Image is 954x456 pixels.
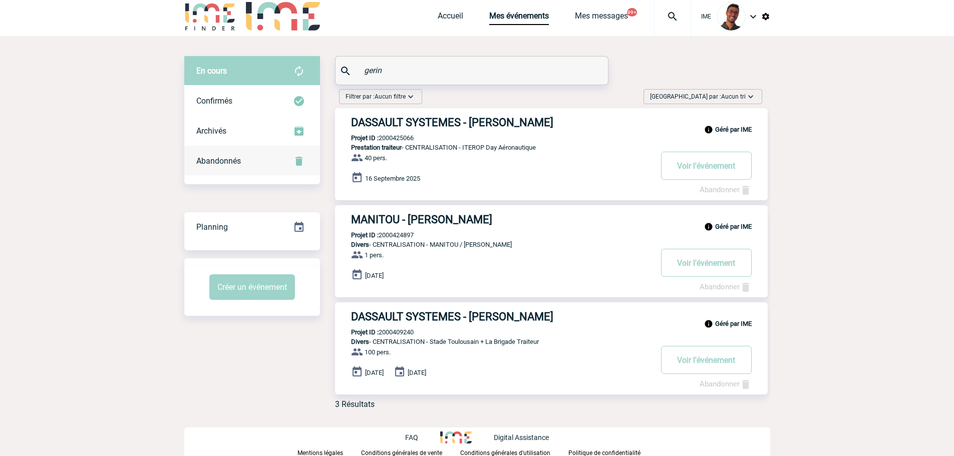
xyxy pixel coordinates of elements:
[704,222,713,231] img: info_black_24dp.svg
[335,241,652,248] p: - CENTRALISATION - MANITOU / [PERSON_NAME]
[365,175,420,182] span: 16 Septembre 2025
[489,11,549,25] a: Mes événements
[335,310,768,323] a: DASSAULT SYSTEMES - [PERSON_NAME]
[365,369,384,376] span: [DATE]
[196,156,241,166] span: Abandonnés
[375,93,406,100] span: Aucun filtre
[184,212,320,241] a: Planning
[365,251,384,259] span: 1 pers.
[351,310,652,323] h3: DASSAULT SYSTEMES - [PERSON_NAME]
[196,126,226,136] span: Archivés
[335,134,414,142] p: 2000425066
[184,212,320,242] div: Retrouvez ici tous vos événements organisés par date et état d'avancement
[715,126,752,133] b: Géré par IME
[351,213,652,226] h3: MANITOU - [PERSON_NAME]
[196,66,227,76] span: En cours
[405,432,440,441] a: FAQ
[351,144,402,151] span: Prestation traiteur
[351,241,369,248] span: Divers
[184,56,320,86] div: Retrouvez ici tous vos évènements avant confirmation
[661,346,752,374] button: Voir l'événement
[627,8,637,17] button: 99+
[351,231,379,239] b: Projet ID :
[440,431,471,443] img: http://www.idealmeetingsevents.fr/
[704,125,713,134] img: info_black_24dp.svg
[575,11,628,25] a: Mes messages
[704,319,713,328] img: info_black_24dp.svg
[717,3,745,31] img: 124970-0.jpg
[408,369,426,376] span: [DATE]
[209,274,295,300] button: Créer un événement
[346,92,406,102] span: Filtrer par :
[351,116,652,129] h3: DASSAULT SYSTEMES - [PERSON_NAME]
[661,152,752,180] button: Voir l'événement
[700,379,752,388] a: Abandonner
[335,213,768,226] a: MANITOU - [PERSON_NAME]
[494,433,549,441] p: Digital Assistance
[351,328,379,336] b: Projet ID :
[196,96,232,106] span: Confirmés
[335,231,414,239] p: 2000424897
[335,399,375,409] div: 3 Résultats
[335,338,652,345] p: - CENTRALISATION - Stade Toulousain + La Brigade Traiteur
[184,146,320,176] div: Retrouvez ici tous vos événements annulés
[701,13,711,20] span: IME
[700,282,752,291] a: Abandonner
[184,2,236,31] img: IME-Finder
[365,154,387,162] span: 40 pers.
[438,11,463,25] a: Accueil
[335,144,652,151] p: - CENTRALISATION - ITEROP Day Aéronautique
[335,116,768,129] a: DASSAULT SYSTEMES - [PERSON_NAME]
[721,93,746,100] span: Aucun tri
[715,320,752,327] b: Géré par IME
[715,223,752,230] b: Géré par IME
[362,63,584,78] input: Rechercher un événement par son nom
[746,92,756,102] img: baseline_expand_more_white_24dp-b.png
[196,222,228,232] span: Planning
[184,116,320,146] div: Retrouvez ici tous les événements que vous avez décidé d'archiver
[365,348,391,356] span: 100 pers.
[650,92,746,102] span: [GEOGRAPHIC_DATA] par :
[351,134,379,142] b: Projet ID :
[365,272,384,279] span: [DATE]
[405,433,418,441] p: FAQ
[406,92,416,102] img: baseline_expand_more_white_24dp-b.png
[661,249,752,277] button: Voir l'événement
[351,338,369,345] span: Divers
[700,185,752,194] a: Abandonner
[335,328,414,336] p: 2000409240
